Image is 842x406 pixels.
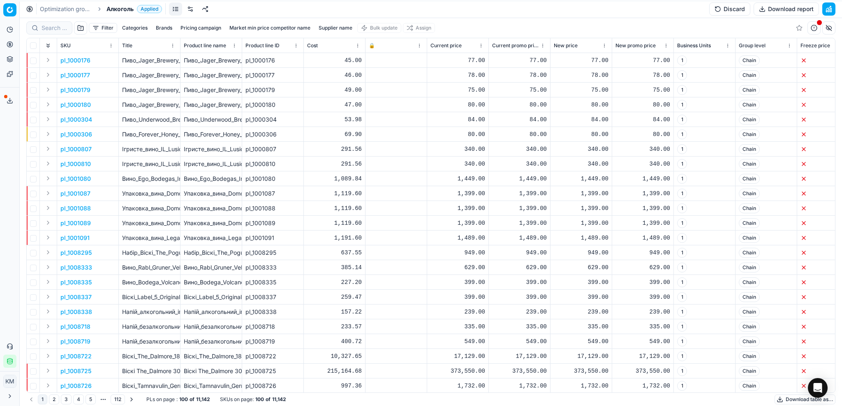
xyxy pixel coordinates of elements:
button: pl_1000810 [60,160,91,168]
p: Віскі_Label_5_Original_Citrus_35%,_0.7_л [122,293,177,301]
span: 1 [677,144,687,154]
button: Expand [43,218,53,228]
span: 1 [677,218,687,228]
div: Open Intercom Messenger [808,378,828,398]
div: 1,089.84 [307,175,362,183]
strong: 11,142 [272,396,286,403]
span: Chain [739,144,760,154]
div: pl_1001091 [245,234,300,242]
div: 259.47 [307,293,362,301]
div: pl_1000180 [245,101,300,109]
span: Chain [739,322,760,332]
div: 80.00 [615,130,670,138]
p: pl_1000807 [60,145,92,153]
div: Набір_Віскі_The_Pogues_Blended_Irish_Whiskey_40%,_0.7_л_+_склянка_290_мл_в_подарунковій_упаковці [184,249,238,257]
p: pl_1001087 [60,189,90,198]
p: pl_1008718 [60,323,90,331]
span: 1 [677,129,687,139]
div: pl_1000177 [245,71,300,79]
button: Expand [43,366,53,376]
span: АлкогольApplied [106,5,162,13]
div: 1,119.60 [307,204,362,212]
button: pl_1008722 [60,352,92,360]
div: 1,399.00 [554,219,608,227]
div: 1,399.00 [492,204,547,212]
p: Упаковка_вина_Domodo_Negroamaro_Puglia_IGP_Puglia_червоне_сухе_4.5_л_(0.75_л_х_6_шт.) [122,204,177,212]
span: Chain [739,233,760,243]
button: Expand [43,159,53,168]
span: КM [4,375,16,388]
p: Напій_алкогольний_ігристий_Chamere_Kir_Royal_на_основі_вина_10.5_%_напівсолодкий_рожевий_0.2_л [122,308,177,316]
div: 340.00 [615,160,670,168]
button: Expand [43,144,53,154]
div: 1,489.00 [554,234,608,242]
div: 399.00 [615,293,670,301]
div: 75.00 [430,86,485,94]
div: Ігристе_вино_IL_Lusio_Cava_Nature_біле_брют_натюр_0.75_л [184,160,238,168]
div: 399.00 [615,278,670,286]
div: 340.00 [430,145,485,153]
span: Title [122,42,132,49]
p: Пиво_Forever_Honey_Moon_світле_5.5%_0.5_л_з/б [122,130,177,138]
span: 1 [677,159,687,169]
span: 1 [677,292,687,302]
span: Chain [739,292,760,302]
strong: 100 [255,396,264,403]
button: Expand [43,277,53,287]
div: 399.00 [492,278,547,286]
div: pl_1008333 [245,263,300,272]
span: Freeze price [800,42,830,49]
p: Вино_Rabl_Gruner_Veltliner_Vinum_Optimum_13%_біле_сухе_0.75_л [122,263,177,272]
div: Вино_Rabl_Gruner_Veltliner_Vinum_Optimum_13%_біле_сухе_0.75_л [184,263,238,272]
div: 291.56 [307,145,362,153]
button: Expand [43,247,53,257]
div: 1,399.00 [554,189,608,198]
span: Chain [739,115,760,125]
div: 1,399.00 [615,219,670,227]
p: Напій_безалкогольний_аперитивний_Crodino_0.175_л_х_3_шт. [122,323,177,331]
span: Chain [739,70,760,80]
div: 77.00 [492,56,547,65]
div: 78.00 [430,71,485,79]
button: Expand [43,188,53,198]
div: pl_1000807 [245,145,300,153]
button: pl_1000306 [60,130,92,138]
div: 340.00 [492,160,547,168]
div: 1,399.00 [430,219,485,227]
span: Product line name [184,42,226,49]
button: pl_1008335 [60,278,92,286]
div: 340.00 [554,160,608,168]
div: Ігристе_вино_IL_Lusio_Cava_біле_брют_0.75_л [184,145,238,153]
button: Expand [43,173,53,183]
div: Пиво_Jager_Brewery_Дідич_Потоцький_світле_4.2%_0.5_л_з/б [184,86,238,94]
button: pl_1001088 [60,204,91,212]
div: 80.00 [492,130,547,138]
p: pl_1001080 [60,175,91,183]
div: 84.00 [615,115,670,124]
button: Expand [43,351,53,361]
div: Пиво_Jager_Brewery_Франкель_світле_4.2%_0.5_л_з/б [184,56,238,65]
button: pl_1000304 [60,115,92,124]
div: 1,489.00 [615,234,670,242]
span: 1 [677,307,687,317]
span: Chain [739,189,760,198]
div: 629.00 [430,263,485,272]
button: 1 [38,394,47,404]
span: Chain [739,159,760,169]
div: pl_1000304 [245,115,300,124]
div: 84.00 [554,115,608,124]
div: 47.00 [307,101,362,109]
div: 80.00 [492,101,547,109]
div: Вино_Ego_Bodegas_Infinito_2012_DOP_Jumilla_червоне_сухе_0.75_л [184,175,238,183]
div: 949.00 [430,249,485,257]
p: Ігристе_вино_IL_Lusio_Cava_Nature_біле_брют_натюр_0.75_л [122,160,177,168]
div: 1,399.00 [430,189,485,198]
span: 🔒 [369,42,375,49]
div: 340.00 [554,145,608,153]
span: 1 [677,70,687,80]
div: pl_1000179 [245,86,300,94]
p: pl_1008333 [60,263,92,272]
button: Expand all [43,41,53,51]
span: 1 [677,85,687,95]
